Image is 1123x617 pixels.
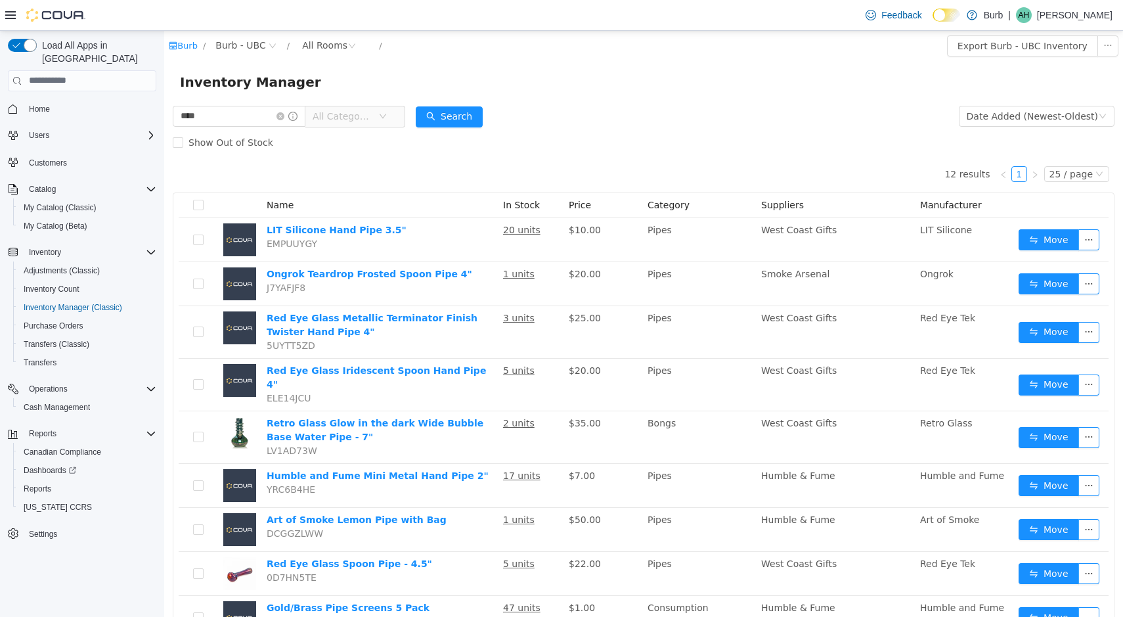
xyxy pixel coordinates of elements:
i: icon: left [835,140,843,148]
span: Inventory Manager [16,41,165,62]
a: Canadian Compliance [18,444,106,460]
span: Purchase Orders [24,321,83,331]
span: Ongrok [756,238,789,248]
button: icon: ellipsis [914,198,935,219]
span: $20.00 [405,334,437,345]
button: Catalog [24,181,61,197]
td: Consumption Accessories [478,565,592,609]
span: Burb - UBC [51,7,101,22]
p: [PERSON_NAME] [1037,7,1112,23]
u: 17 units [339,440,376,450]
span: [US_STATE] CCRS [24,502,92,513]
p: | [1008,7,1011,23]
u: 1 units [339,484,370,494]
span: Adjustments (Classic) [18,263,156,279]
span: $50.00 [405,484,437,494]
nav: Complex example [8,94,156,578]
button: Reports [24,426,62,442]
button: Operations [24,381,73,397]
span: Settings [29,529,57,539]
button: icon: swapMove [854,291,915,312]
span: West Coast Gifts [597,334,672,345]
span: / [39,10,41,20]
button: Adjustments (Classic) [13,262,162,280]
span: $1.00 [405,572,431,582]
button: icon: swapMove [854,532,915,553]
span: Washington CCRS [18,499,156,515]
img: Humble and Fume Mini Metal Hand Pipe 2" placeholder [59,438,92,471]
span: Canadian Compliance [24,447,101,457]
button: icon: swapMove [854,198,915,219]
button: icon: ellipsis [914,488,935,509]
span: Dashboards [18,463,156,478]
img: Red Eye Glass Spoon Pipe - 4.5" hero shot [59,526,92,559]
a: LIT Silicone Hand Pipe 3.5" [102,194,242,204]
span: Transfers [24,357,56,368]
li: Previous Page [831,135,847,151]
span: Transfers [18,355,156,371]
u: 2 units [339,387,370,398]
span: Inventory Manager (Classic) [18,300,156,315]
button: icon: swapMove [854,576,915,597]
button: Users [3,126,162,145]
span: 5UYTT5ZD [102,309,151,320]
a: Humble and Fume Mini Metal Hand Pipe 2" [102,440,324,450]
span: $22.00 [405,528,437,538]
span: Humble & Fume [597,484,671,494]
u: 47 units [339,572,376,582]
img: Retro Glass Glow in the dark Wide Bubble Base Water Pipe - 7" hero shot [59,386,92,419]
span: Transfers (Classic) [18,336,156,352]
button: icon: ellipsis [914,396,935,417]
span: Humble & Fume [597,440,671,450]
span: Show Out of Stock [19,106,114,117]
span: Feedback [881,9,921,22]
img: Red Eye Glass Iridescent Spoon Hand Pipe 4" placeholder [59,333,92,366]
span: $10.00 [405,194,437,204]
button: icon: ellipsis [914,291,935,312]
td: Pipes [478,328,592,380]
span: YRC6B4HE [102,453,151,464]
span: Reports [24,484,51,494]
button: Customers [3,152,162,171]
span: Humble & Fume [597,572,671,582]
span: Adjustments (Classic) [24,265,100,276]
span: Humble and Fume [756,572,840,582]
button: Users [24,127,55,143]
a: Transfers [18,355,62,371]
i: icon: down [931,139,939,149]
span: 0D7HN5TE [102,541,152,552]
span: Red Eye Tek [756,282,811,292]
span: Reports [18,481,156,497]
span: 2TE4Z2GL [102,585,150,596]
button: [US_STATE] CCRS [13,498,162,516]
a: Customers [24,155,72,171]
a: Feedback [860,2,927,28]
a: Red Eye Glass Metallic Terminator Finish Twister Hand Pipe 4" [102,282,313,306]
a: Purchase Orders [18,318,89,334]
span: Users [29,130,49,141]
a: My Catalog (Beta) [18,218,93,234]
span: Transfers (Classic) [24,339,89,350]
span: DCGGZLWW [102,497,159,508]
button: icon: ellipsis [914,242,935,263]
td: Pipes [478,231,592,275]
a: Adjustments (Classic) [18,263,105,279]
button: icon: swapMove [854,344,915,365]
span: Purchase Orders [18,318,156,334]
span: Operations [24,381,156,397]
span: Settings [24,526,156,542]
button: Cash Management [13,398,162,417]
button: My Catalog (Beta) [13,217,162,235]
a: Ongrok Teardrop Frosted Spoon Pipe 4" [102,238,308,248]
span: / [123,10,125,20]
span: Canadian Compliance [18,444,156,460]
span: Load All Apps in [GEOGRAPHIC_DATA] [37,39,156,65]
a: My Catalog (Classic) [18,200,102,216]
span: Operations [29,384,68,394]
td: Pipes [478,187,592,231]
button: Purchase Orders [13,317,162,335]
button: Transfers [13,354,162,372]
span: West Coast Gifts [597,387,672,398]
span: My Catalog (Classic) [18,200,156,216]
span: AH [1019,7,1030,23]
